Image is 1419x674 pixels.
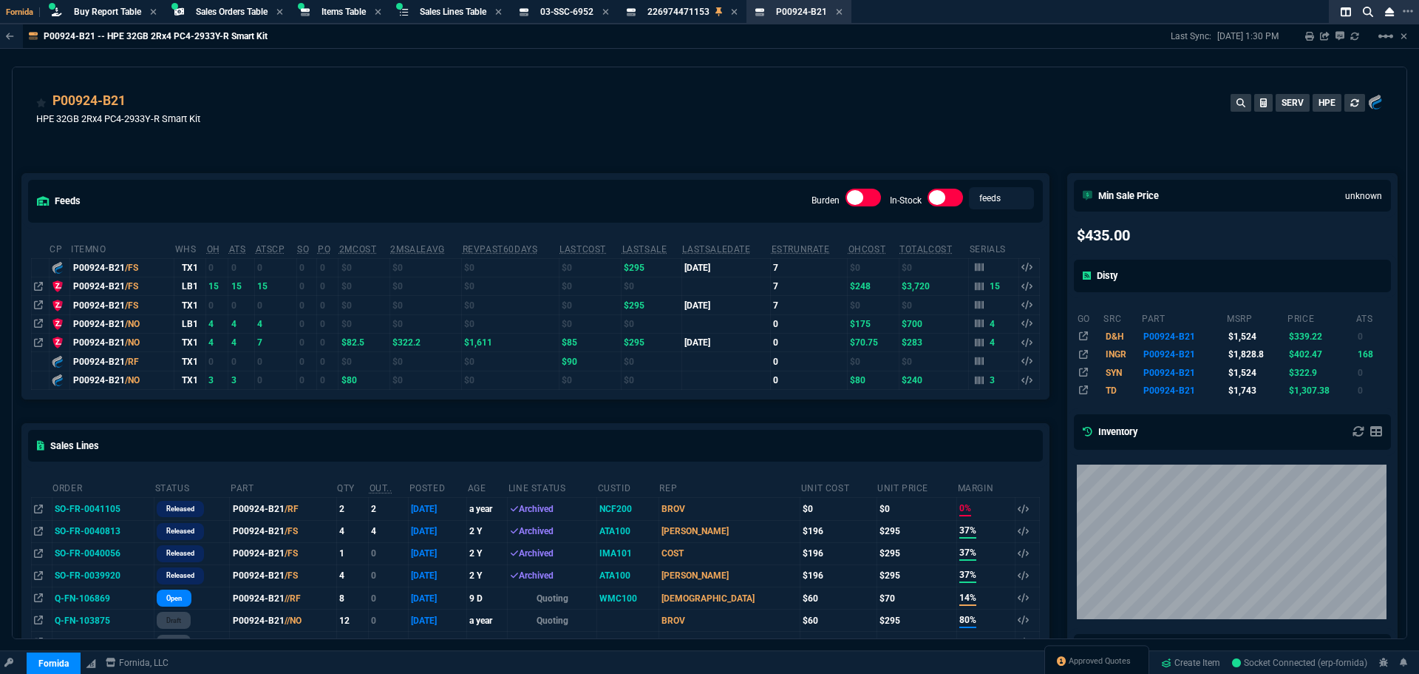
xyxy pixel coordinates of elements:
[409,542,467,565] td: [DATE]
[511,525,594,538] div: Archived
[899,277,969,295] td: $3,720
[1232,658,1367,668] span: Socket Connected (erp-fornida)
[1077,307,1103,328] th: go
[228,277,255,295] td: 15
[1141,363,1226,381] td: P00924-B21
[511,502,594,516] div: Archived
[771,352,848,371] td: 0
[990,374,996,386] p: 3
[285,570,298,581] span: /FS
[845,189,881,212] div: Burden
[597,542,659,565] td: IMA101
[1141,346,1226,363] td: P00924-B21
[206,314,228,333] td: 4
[659,542,800,565] td: COST
[1287,346,1355,363] td: $402.47
[370,483,392,493] abbr: Outstanding (To Ship)
[255,296,297,314] td: 0
[52,91,126,110] div: P00924-B21
[622,258,682,277] td: $295
[659,476,800,498] th: Rep
[34,504,43,514] nx-icon: Open In Opposite Panel
[125,300,138,311] span: /FS
[230,565,336,587] td: P00924-B21
[409,476,467,498] th: Posted
[389,296,461,314] td: $0
[1335,3,1357,21] nx-icon: Split Panels
[317,314,338,333] td: 0
[317,296,338,314] td: 0
[899,244,952,255] abbr: Total Cost of Units on Hand
[877,565,956,587] td: $295
[877,498,956,520] td: $0
[622,296,682,314] td: $295
[803,502,874,516] div: $0
[622,314,682,333] td: $0
[495,7,502,18] nx-icon: Close Tab
[1401,30,1407,42] a: Hide Workbench
[73,374,171,387] div: P00924-B21
[467,520,508,542] td: 2 Y
[462,314,559,333] td: $0
[228,314,255,333] td: 4
[959,524,976,539] span: 37%
[174,334,206,352] td: TX1
[318,244,330,255] abbr: Total units on open Purchase Orders
[928,189,963,212] div: In-Stock
[659,520,800,542] td: [PERSON_NAME]
[836,7,843,18] nx-icon: Close Tab
[957,476,1015,498] th: Margin
[540,7,593,17] span: 03-SSC-6952
[463,244,538,255] abbr: Total revenue past 60 days
[1287,363,1355,381] td: $322.9
[848,334,899,352] td: $70.75
[969,237,1019,259] th: Serials
[6,7,40,17] span: Fornida
[125,281,138,291] span: /FS
[52,565,154,587] td: SO-FR-0039920
[462,296,559,314] td: $0
[34,570,43,581] nx-icon: Open In Opposite Panel
[771,296,848,314] td: 7
[73,261,171,274] div: P00924-B21
[899,334,969,352] td: $283
[462,371,559,389] td: $0
[622,334,682,352] td: $295
[174,314,206,333] td: LB1
[1226,346,1287,363] td: $1,828.8
[206,371,228,389] td: 3
[681,258,770,277] td: [DATE]
[622,371,682,389] td: $0
[1226,307,1287,328] th: msrp
[36,91,47,112] div: Add to Watchlist
[230,587,336,610] td: P00924-B21
[44,30,268,42] p: P00924-B21 -- HPE 32GB 2Rx4 PC4-2933Y-R Smart Kit
[959,546,976,561] span: 37%
[1077,382,1389,400] tr: HPE SmartMemory
[597,565,659,587] td: ATA100
[877,476,956,498] th: Unit Price
[462,334,559,352] td: $1,611
[597,520,659,542] td: ATA100
[508,476,597,498] th: Line Status
[1171,30,1217,42] p: Last Sync:
[462,258,559,277] td: $0
[73,355,171,368] div: P00924-B21
[166,547,194,559] p: Released
[297,244,309,255] abbr: Total units on open Sales Orders
[803,569,874,582] div: $196
[559,258,621,277] td: $0
[682,244,750,255] abbr: The date of the last SO Inv price. No time limit. (ignore zeros)
[959,568,976,583] span: 37%
[848,352,899,371] td: $0
[622,244,667,255] abbr: The last SO Inv price. No time limit. (ignore zeros)
[336,498,369,520] td: 2
[1103,363,1141,381] td: SYN
[771,314,848,333] td: 0
[228,258,255,277] td: 0
[409,565,467,587] td: [DATE]
[285,548,298,559] span: /FS
[511,569,594,582] div: Archived
[296,371,317,389] td: 0
[296,352,317,371] td: 0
